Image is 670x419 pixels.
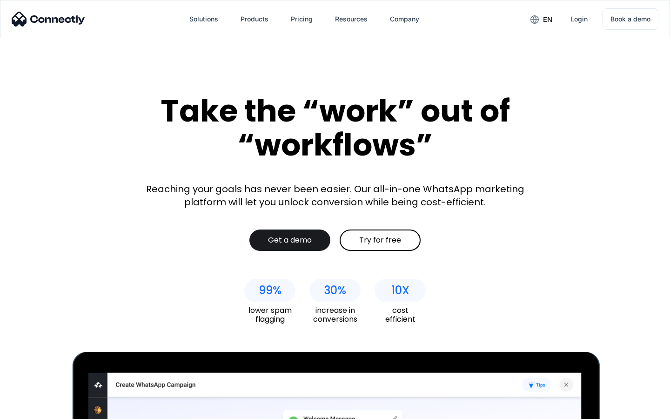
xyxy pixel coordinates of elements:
[563,8,595,30] a: Login
[375,306,426,324] div: cost efficient
[283,8,320,30] a: Pricing
[543,13,552,26] div: en
[259,284,281,297] div: 99%
[309,306,361,324] div: increase in conversions
[570,13,588,26] div: Login
[244,306,295,324] div: lower spam flagging
[249,230,330,251] a: Get a demo
[9,403,56,416] aside: Language selected: English
[241,13,268,26] div: Products
[391,284,409,297] div: 10X
[268,236,312,245] div: Get a demo
[359,236,401,245] div: Try for free
[390,13,419,26] div: Company
[324,284,346,297] div: 30%
[291,13,313,26] div: Pricing
[126,94,544,162] div: Take the “work” out of “workflows”
[189,13,218,26] div: Solutions
[140,182,530,209] div: Reaching your goals has never been easier. Our all-in-one WhatsApp marketing platform will let yo...
[603,8,658,30] a: Book a demo
[340,230,421,251] a: Try for free
[12,12,85,27] img: Connectly Logo
[335,13,368,26] div: Resources
[19,403,56,416] ul: Language list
